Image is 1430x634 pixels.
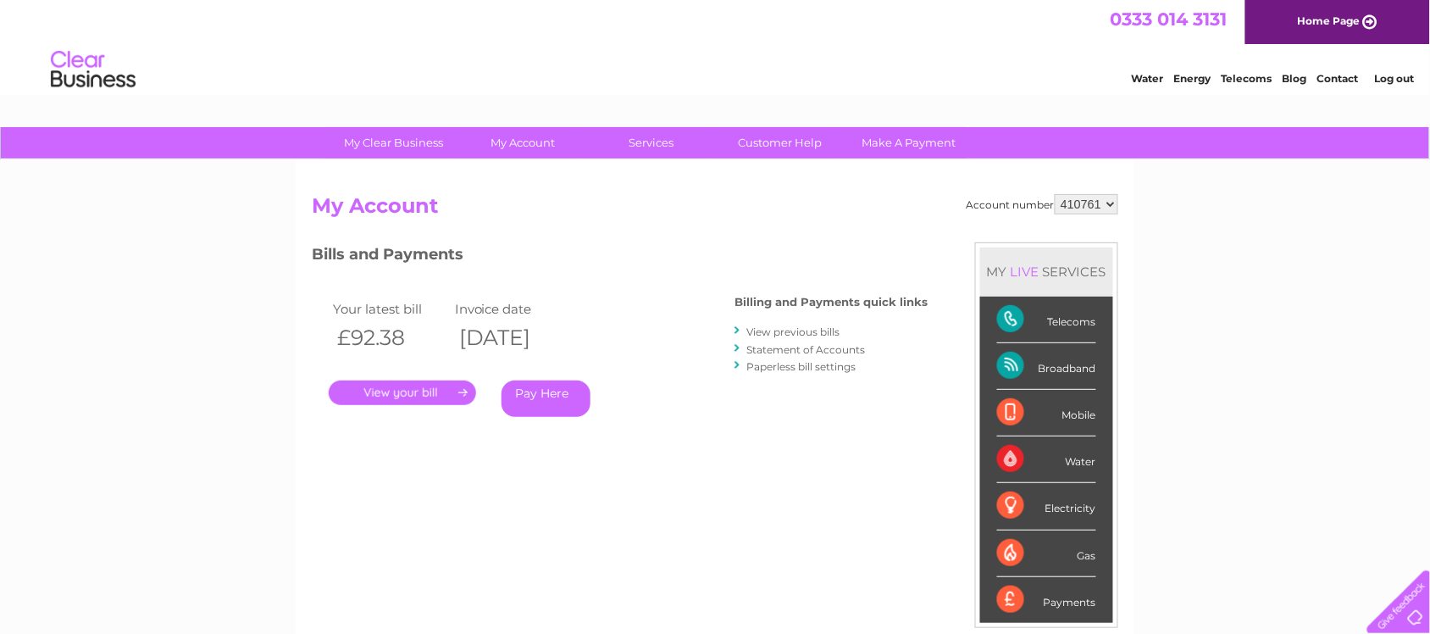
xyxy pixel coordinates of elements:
[316,9,1117,82] div: Clear Business is a trading name of Verastar Limited (registered in [GEOGRAPHIC_DATA] No. 3667643...
[1132,72,1164,85] a: Water
[997,437,1096,483] div: Water
[502,381,590,417] a: Pay Here
[997,343,1096,390] div: Broadband
[1174,72,1211,85] a: Energy
[997,297,1096,343] div: Telecoms
[746,325,840,338] a: View previous bills
[1111,8,1228,30] a: 0333 014 3131
[746,360,856,373] a: Paperless bill settings
[312,242,928,272] h3: Bills and Payments
[997,531,1096,577] div: Gas
[711,127,851,158] a: Customer Help
[329,381,476,405] a: .
[329,320,451,355] th: £92.38
[746,343,865,356] a: Statement of Accounts
[451,298,573,320] td: Invoice date
[997,390,1096,437] div: Mobile
[329,298,451,320] td: Your latest bill
[1317,72,1359,85] a: Contact
[967,194,1118,214] div: Account number
[997,483,1096,530] div: Electricity
[451,320,573,355] th: [DATE]
[1283,72,1307,85] a: Blog
[50,44,136,96] img: logo.png
[312,194,1118,226] h2: My Account
[980,247,1113,296] div: MY SERVICES
[582,127,722,158] a: Services
[324,127,464,158] a: My Clear Business
[1374,72,1414,85] a: Log out
[1222,72,1272,85] a: Telecoms
[734,296,928,309] h4: Billing and Payments quick links
[840,127,979,158] a: Make A Payment
[453,127,593,158] a: My Account
[997,577,1096,623] div: Payments
[1007,264,1043,280] div: LIVE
